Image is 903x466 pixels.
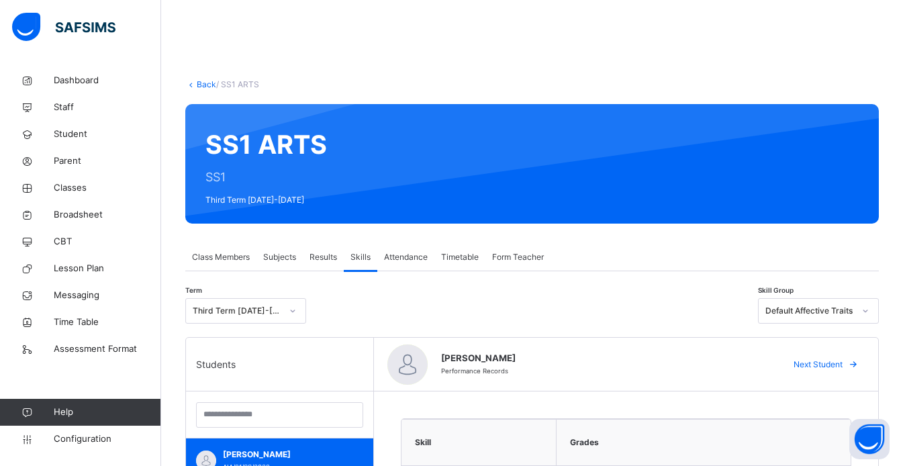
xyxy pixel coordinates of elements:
span: [PERSON_NAME] [441,352,769,365]
span: Results [310,251,337,263]
span: CBT [54,235,161,248]
button: Open asap [849,419,890,459]
span: Form Teacher [492,251,544,263]
div: Grades [563,426,844,459]
span: Attendance [384,251,428,263]
span: Parent [54,154,161,168]
span: Skill Group [758,286,794,294]
span: Help [54,406,160,419]
span: Staff [54,101,161,114]
span: Performance Records [441,367,508,375]
span: Timetable [441,251,479,263]
span: Broadsheet [54,208,161,222]
span: Subjects [263,251,296,263]
span: Classes [54,181,161,195]
div: Third Term [DATE]-[DATE] [193,305,281,317]
img: safsims [12,13,115,41]
span: / SS1 ARTS [216,79,259,89]
span: Class Members [192,251,250,263]
span: Time Table [54,316,161,329]
span: Term [185,286,202,294]
span: Configuration [54,432,160,446]
div: Default Affective Traits [765,305,854,317]
span: Skills [350,251,371,263]
span: Dashboard [54,74,161,87]
span: Student [54,128,161,141]
span: Assessment Format [54,342,161,356]
span: [PERSON_NAME] [223,449,343,461]
span: Messaging [54,289,161,302]
span: Lesson Plan [54,262,161,275]
span: Next Student [794,359,843,371]
span: Students [196,357,236,371]
div: Skill [408,426,549,459]
a: Back [197,79,216,89]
